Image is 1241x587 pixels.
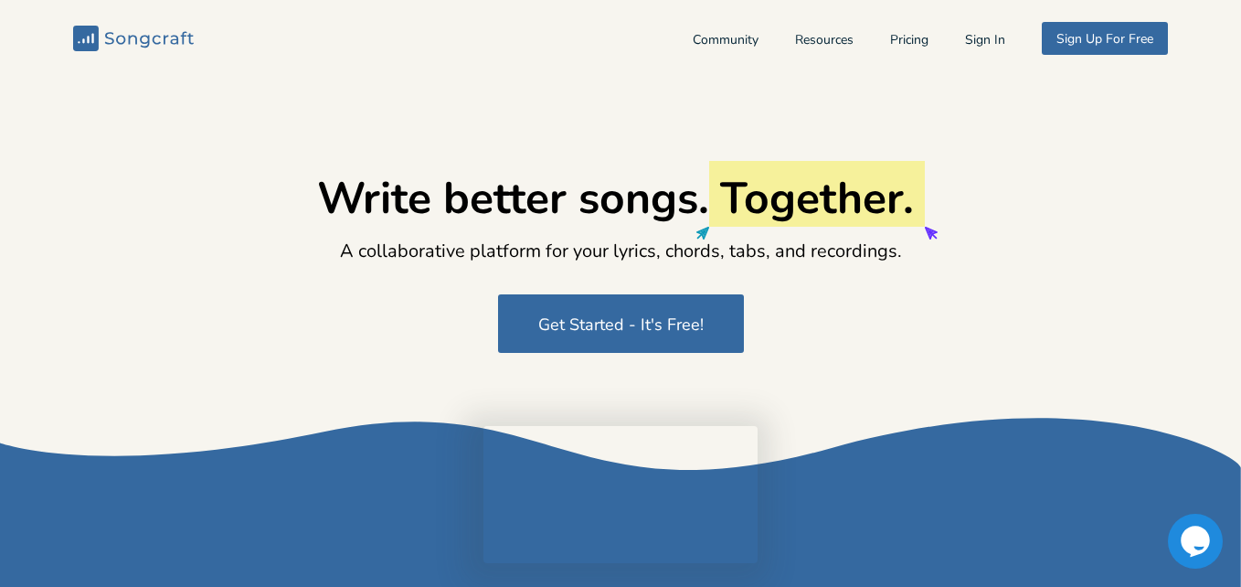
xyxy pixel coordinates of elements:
[693,34,758,49] a: Community
[795,34,854,49] a: Resources
[1042,22,1168,55] button: Sign Up For Free
[340,238,902,265] h2: A collaborative platform for your lyrics, chords, tabs, and recordings.
[720,168,914,229] span: Together.
[317,172,925,227] h1: Write better songs.
[890,34,928,49] a: Pricing
[965,34,1005,49] button: Sign In
[498,294,744,353] button: Get Started - It's Free!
